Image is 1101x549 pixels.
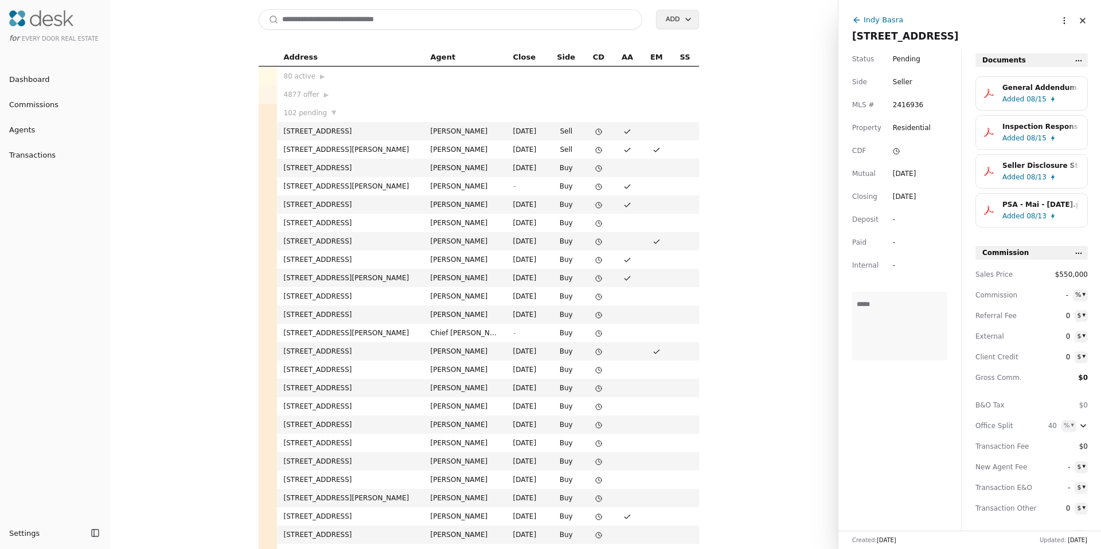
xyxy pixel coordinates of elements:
[622,51,633,64] span: AA
[284,70,417,82] div: 80 active
[1082,310,1086,320] div: ▾
[1049,331,1070,342] span: 0
[506,140,548,159] td: [DATE]
[975,420,1027,432] div: Office Split
[277,232,424,250] td: [STREET_ADDRESS]
[975,193,1088,228] button: PSA - Mai - [DATE].pdfAdded08/13
[893,260,913,271] div: -
[513,329,516,337] span: -
[982,247,1029,258] span: Commission
[506,250,548,269] td: [DATE]
[893,191,916,202] div: [DATE]
[284,89,417,100] div: 4877 offer
[548,269,584,287] td: Buy
[424,269,506,287] td: [PERSON_NAME]
[893,122,931,134] span: Residential
[975,482,1027,493] span: Transaction E&O
[548,232,584,250] td: Buy
[506,489,548,507] td: [DATE]
[1049,351,1070,363] span: 0
[506,507,548,526] td: [DATE]
[975,289,1027,301] span: Commission
[548,452,584,470] td: Buy
[1002,121,1079,132] div: Inspection Response for Form 35.pdf
[506,287,548,305] td: [DATE]
[852,99,874,111] span: MLS #
[1002,132,1024,144] span: Added
[277,269,424,287] td: [STREET_ADDRESS][PERSON_NAME]
[864,14,903,26] div: Indy Basra
[424,324,506,342] td: Chief [PERSON_NAME]
[852,237,866,248] span: Paid
[5,524,87,542] button: Settings
[548,122,584,140] td: Sell
[1061,420,1076,432] button: %
[424,415,506,434] td: [PERSON_NAME]
[975,269,1027,280] span: Sales Price
[1048,289,1068,301] span: -
[277,140,424,159] td: [STREET_ADDRESS][PERSON_NAME]
[506,470,548,489] td: [DATE]
[1078,374,1088,382] span: $0
[506,159,548,177] td: [DATE]
[1049,310,1070,321] span: 0
[893,237,913,248] div: -
[277,507,424,526] td: [STREET_ADDRESS]
[424,250,506,269] td: [PERSON_NAME]
[548,342,584,360] td: Buy
[424,140,506,159] td: [PERSON_NAME]
[1036,420,1057,432] span: 40
[284,51,318,64] span: Address
[277,397,424,415] td: [STREET_ADDRESS]
[852,168,876,179] span: Mutual
[506,379,548,397] td: [DATE]
[1079,401,1088,409] span: $0
[1082,331,1086,341] div: ▾
[548,140,584,159] td: Sell
[277,214,424,232] td: [STREET_ADDRESS]
[1026,93,1047,105] span: 08/15
[424,360,506,379] td: [PERSON_NAME]
[1073,289,1088,301] button: %
[975,331,1027,342] span: External
[424,287,506,305] td: [PERSON_NAME]
[1026,171,1047,183] span: 08/13
[548,159,584,177] td: Buy
[424,122,506,140] td: [PERSON_NAME]
[877,537,896,543] span: [DATE]
[548,397,584,415] td: Buy
[9,10,73,26] img: Desk
[852,53,874,65] span: Status
[277,324,424,342] td: [STREET_ADDRESS][PERSON_NAME]
[852,536,896,544] div: Created:
[852,30,959,42] span: [STREET_ADDRESS]
[1082,289,1086,300] div: ▾
[975,461,1027,473] span: New Agent Fee
[513,51,536,64] span: Close
[1002,93,1024,105] span: Added
[548,379,584,397] td: Buy
[1071,420,1074,430] div: ▾
[1075,331,1088,342] button: $
[1082,461,1086,472] div: ▾
[1082,351,1086,362] div: ▾
[548,360,584,379] td: Buy
[277,287,424,305] td: [STREET_ADDRESS]
[548,177,584,195] td: Buy
[277,122,424,140] td: [STREET_ADDRESS]
[1002,199,1079,210] div: PSA - Mai - [DATE].pdf
[852,76,867,88] span: Side
[852,260,879,271] span: Internal
[975,530,1027,542] span: Team Split
[424,379,506,397] td: [PERSON_NAME]
[1075,482,1088,493] button: $
[1002,210,1024,222] span: Added
[1026,132,1047,144] span: 08/15
[277,305,424,324] td: [STREET_ADDRESS]
[1002,171,1024,183] span: Added
[277,434,424,452] td: [STREET_ADDRESS]
[324,90,329,100] span: ▶
[1075,351,1088,363] button: $
[1055,269,1088,280] span: $550,000
[852,122,881,134] span: Property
